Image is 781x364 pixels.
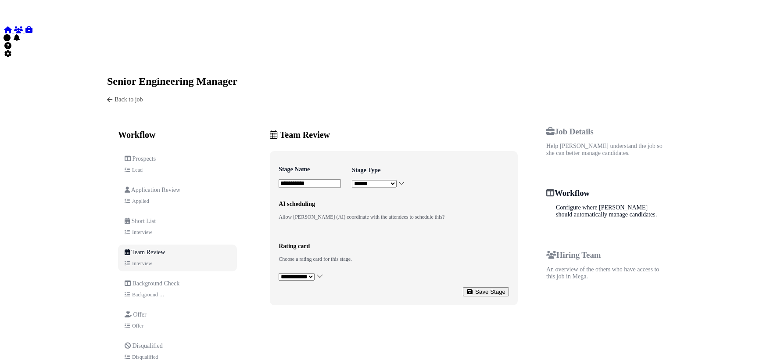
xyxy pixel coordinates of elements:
[133,155,156,162] span: Prospects
[132,167,143,173] div: Lead
[118,130,237,140] h2: Workflow
[115,96,143,103] span: Back to job
[132,354,158,360] div: Disqualified
[131,187,180,193] span: Application Review
[133,342,163,349] span: Disqualified
[132,218,156,224] span: Short List
[131,249,165,256] span: Team Review
[463,287,509,296] button: Save Stage
[132,260,152,267] div: Interview
[279,256,352,263] p: Choose a rating card for this stage.
[279,243,352,250] h3: Rating card
[132,198,149,205] div: Applied
[352,167,405,174] h3: Stage Type
[132,229,152,236] div: Interview
[546,127,665,137] h3: Job Details
[132,323,143,329] div: Offer
[270,130,518,140] h2: Team Review
[133,280,180,287] span: Background Check
[107,76,237,87] h2: Senior Engineering Manager
[132,292,165,298] div: Background Check
[546,188,665,198] h3: Workflow
[279,201,444,208] h3: AI scheduling
[546,266,665,280] p: An overview of the others who have access to this job in Mega.
[133,311,147,318] span: Offer
[546,143,665,157] p: Help [PERSON_NAME] understand the job so she can better manage candidates.
[279,214,444,220] p: Allow [PERSON_NAME] (AI) coordinate with the attendees to schedule this?
[556,204,665,218] p: Configure where [PERSON_NAME] should automatically manage candidates.
[279,166,341,173] h3: Stage Name
[546,250,665,260] h3: Hiring Team
[466,288,505,295] div: Save Stage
